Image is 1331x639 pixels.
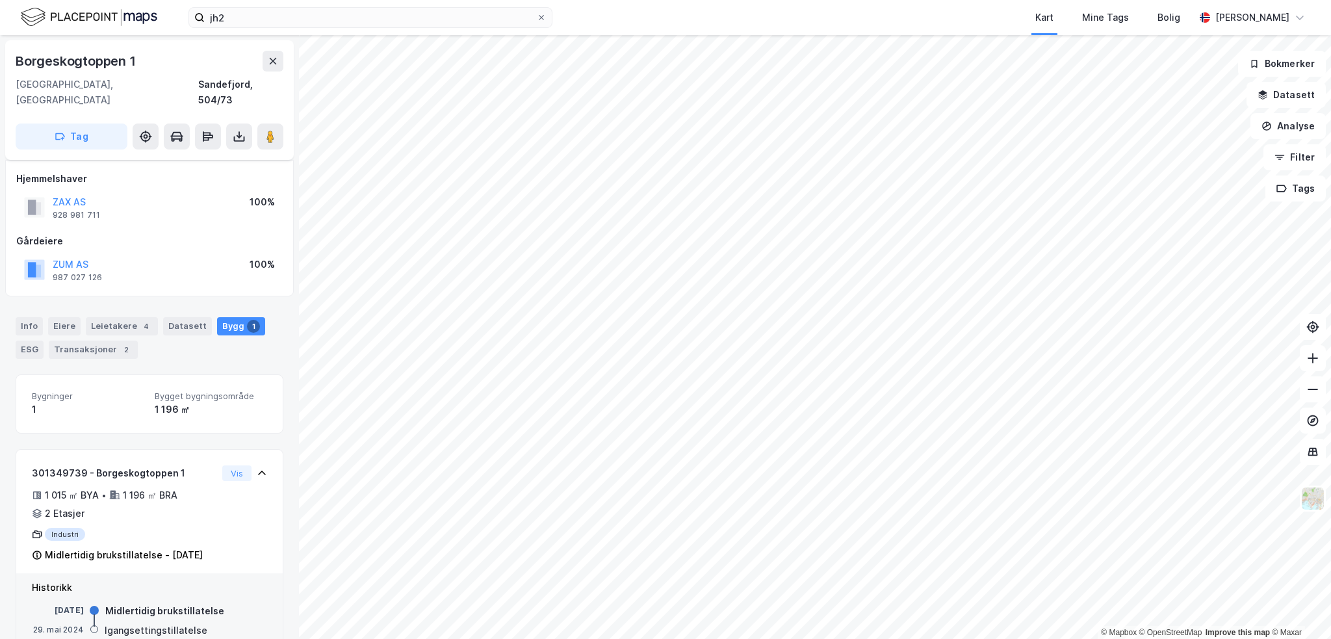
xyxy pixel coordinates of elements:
[105,603,224,619] div: Midlertidig brukstillatelse
[205,8,536,27] input: Søk på adresse, matrikkel, gårdeiere, leietakere eller personer
[1157,10,1180,25] div: Bolig
[1265,176,1326,202] button: Tags
[16,124,127,150] button: Tag
[16,233,283,249] div: Gårdeiere
[163,317,212,335] div: Datasett
[16,341,44,359] div: ESG
[250,194,275,210] div: 100%
[1266,577,1331,639] div: Kontrollprogram for chat
[48,317,81,335] div: Eiere
[16,51,138,72] div: Borgeskogtoppen 1
[1266,577,1331,639] iframe: Chat Widget
[123,488,177,503] div: 1 196 ㎡ BRA
[1247,82,1326,108] button: Datasett
[1215,10,1289,25] div: [PERSON_NAME]
[105,623,207,638] div: Igangsettingstillatelse
[1263,144,1326,170] button: Filter
[32,402,144,417] div: 1
[86,317,158,335] div: Leietakere
[101,490,107,501] div: •
[1082,10,1129,25] div: Mine Tags
[32,624,84,636] div: 29. mai 2024
[16,171,283,187] div: Hjemmelshaver
[1238,51,1326,77] button: Bokmerker
[155,391,267,402] span: Bygget bygningsområde
[32,391,144,402] span: Bygninger
[45,506,84,521] div: 2 Etasjer
[1139,628,1202,637] a: OpenStreetMap
[140,320,153,333] div: 4
[217,317,265,335] div: Bygg
[1206,628,1270,637] a: Improve this map
[16,77,198,108] div: [GEOGRAPHIC_DATA], [GEOGRAPHIC_DATA]
[198,77,283,108] div: Sandefjord, 504/73
[45,488,99,503] div: 1 015 ㎡ BYA
[247,320,260,333] div: 1
[32,605,84,616] div: [DATE]
[21,6,157,29] img: logo.f888ab2527a4732fd821a326f86c7f29.svg
[1035,10,1053,25] div: Kart
[32,465,217,481] div: 301349739 - Borgeskogtoppen 1
[53,272,102,283] div: 987 027 126
[45,547,203,563] div: Midlertidig brukstillatelse - [DATE]
[1101,628,1137,637] a: Mapbox
[155,402,267,417] div: 1 196 ㎡
[1300,486,1325,511] img: Z
[222,465,252,481] button: Vis
[250,257,275,272] div: 100%
[49,341,138,359] div: Transaksjoner
[53,210,100,220] div: 928 981 711
[32,580,267,595] div: Historikk
[120,343,133,356] div: 2
[1250,113,1326,139] button: Analyse
[16,317,43,335] div: Info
